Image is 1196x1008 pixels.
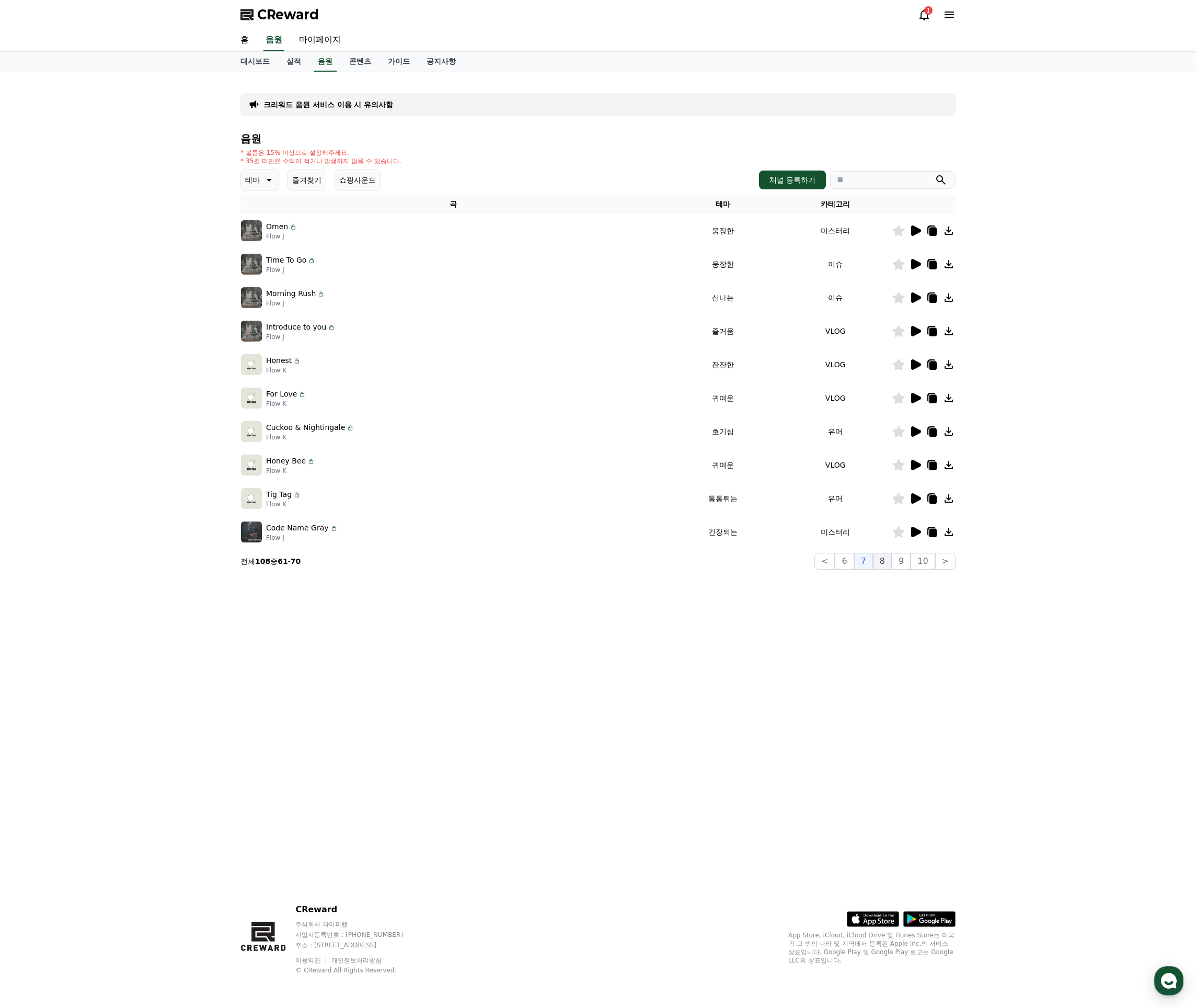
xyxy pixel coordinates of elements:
[291,557,301,565] strong: 70
[266,333,336,341] p: Flow J
[241,421,262,442] img: music
[266,456,306,467] p: Honey Bee
[666,195,779,214] th: 테마
[266,288,316,299] p: Morning Rush
[241,455,262,475] img: music
[241,354,262,375] img: music
[266,389,297,400] p: For Love
[240,133,956,144] h4: 음원
[779,482,892,515] td: 유머
[162,347,174,356] span: 설정
[341,52,379,72] a: 콘텐츠
[666,515,779,549] td: 긴장되는
[263,29,284,51] a: 음원
[666,448,779,482] td: 귀여운
[418,52,464,72] a: 공지사항
[779,214,892,247] td: 미스터리
[266,255,306,266] p: Time To Go
[911,553,935,570] button: 10
[241,488,262,509] img: music
[241,388,262,409] img: music
[295,957,328,964] a: 이용약관
[241,287,262,308] img: music
[266,299,325,308] p: Flow J
[779,448,892,482] td: VLOG
[666,281,779,314] td: 신나는
[232,29,257,51] a: 홈
[666,348,779,381] td: 잔잔한
[266,355,292,366] p: Honest
[266,266,316,274] p: Flow J
[295,966,423,975] p: © CReward All Rights Reserved.
[232,52,278,72] a: 대시보드
[241,220,262,241] img: music
[918,8,930,21] a: 1
[779,515,892,549] td: 미스터리
[266,366,301,375] p: Flow K
[331,957,382,964] a: 개인정보처리방침
[854,553,873,570] button: 7
[266,221,288,232] p: Omen
[924,6,933,15] div: 1
[666,314,779,348] td: 즐거움
[666,214,779,247] td: 웅장한
[788,931,956,965] p: App Store, iCloud, iCloud Drive 및 iTunes Store는 미국과 그 밖의 나라 및 지역에서 등록된 Apple Inc.의 서비스 상표입니다. Goo...
[295,903,423,916] p: CReward
[266,400,306,408] p: Flow K
[266,489,292,500] p: Tig Tag
[257,6,319,23] span: CReward
[935,553,956,570] button: >
[666,482,779,515] td: 통통튀는
[295,931,423,939] p: 사업자등록번호 : [PHONE_NUMBER]
[892,553,911,570] button: 9
[241,321,262,342] img: music
[666,381,779,415] td: 귀여운
[263,99,393,110] a: 크리워드 음원 서비스 이용 시 유의사항
[266,467,315,475] p: Flow K
[779,195,892,214] th: 카테고리
[291,29,349,51] a: 마이페이지
[779,381,892,415] td: VLOG
[33,347,39,356] span: 홈
[245,173,260,187] p: 테마
[666,415,779,448] td: 호기심
[379,52,418,72] a: 가이드
[295,941,423,949] p: 주소 : [STREET_ADDRESS]
[240,149,401,157] p: * 볼륨은 15% 이상으로 설정해주세요.
[135,332,201,358] a: 설정
[266,500,301,508] p: Flow K
[873,553,892,570] button: 8
[779,281,892,314] td: 이슈
[241,522,262,542] img: music
[287,169,326,190] button: 즐겨찾기
[3,332,69,358] a: 홈
[759,171,826,189] button: 채널 등록하기
[295,920,423,928] p: 주식회사 와이피랩
[266,433,354,441] p: Flow K
[266,523,329,534] p: Code Name Gray
[266,422,345,433] p: Cuckoo & Nightingale
[278,557,287,565] strong: 61
[240,6,319,23] a: CReward
[240,195,666,214] th: 곡
[335,169,381,190] button: 쇼핑사운드
[835,553,854,570] button: 6
[779,247,892,281] td: 이슈
[779,348,892,381] td: VLOG
[266,322,326,333] p: Introduce to you
[240,157,401,165] p: * 35초 미만은 수익이 적거나 발생하지 않을 수 있습니다.
[240,169,279,190] button: 테마
[255,557,270,565] strong: 108
[666,247,779,281] td: 웅장한
[96,348,108,356] span: 대화
[314,52,337,72] a: 음원
[266,534,338,542] p: Flow J
[266,232,297,241] p: Flow J
[779,314,892,348] td: VLOG
[779,415,892,448] td: 유머
[814,553,835,570] button: <
[69,332,135,358] a: 대화
[240,556,301,567] p: 전체 중 -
